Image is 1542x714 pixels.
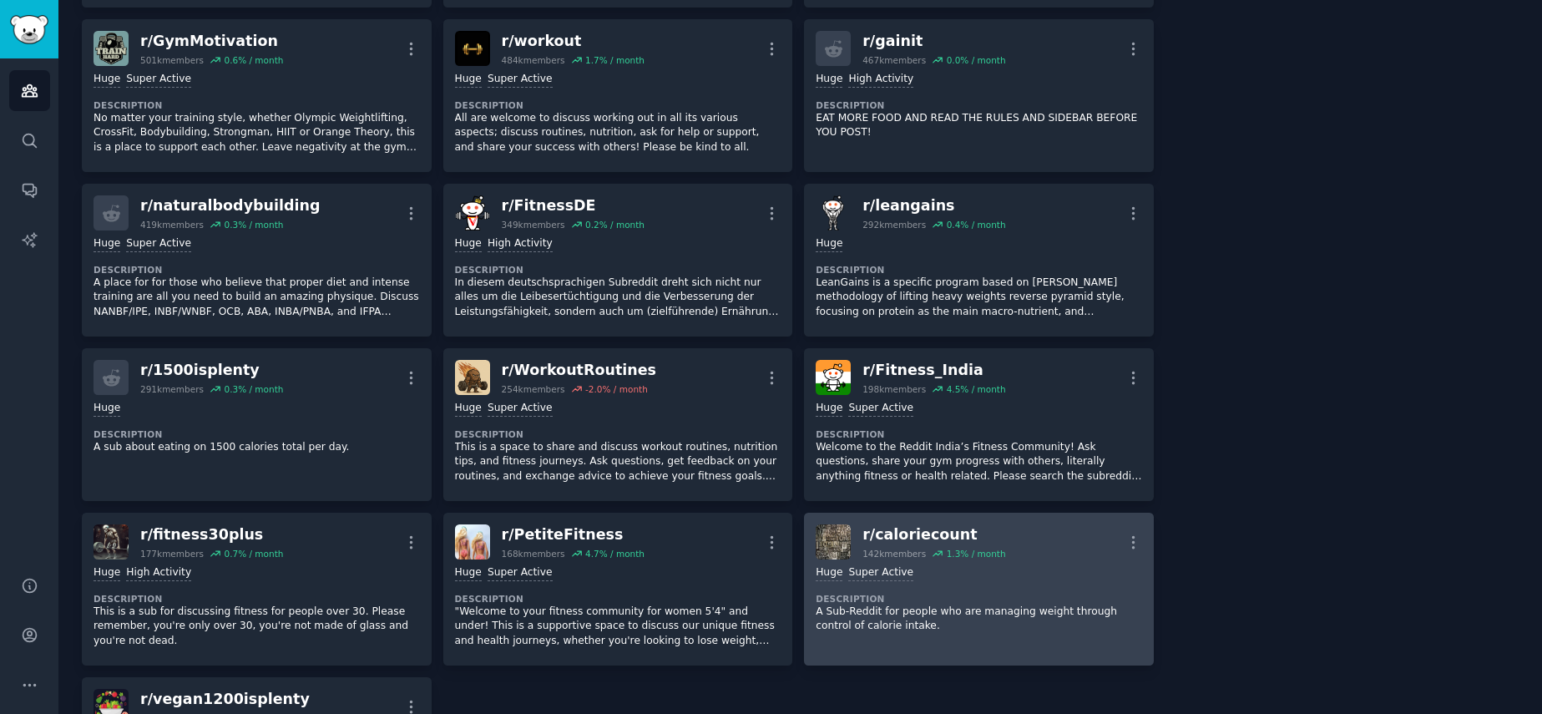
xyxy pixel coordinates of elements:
div: 0.0 % / month [947,54,1006,66]
p: In diesem deutschsprachigen Subreddit dreht sich nicht nur alles um die Leibesertüchtigung und di... [455,276,781,320]
p: A place for for those who believe that proper diet and intense training are all you need to build... [94,276,420,320]
a: leangainsr/leangains292kmembers0.4% / monthHugeDescriptionLeanGains is a specific program based o... [804,184,1154,337]
p: EAT MORE FOOD AND READ THE RULES AND SIDEBAR BEFORE YOU POST! [816,111,1142,140]
dt: Description [94,264,420,276]
img: FitnessDE [455,195,490,230]
div: 291k members [140,383,204,395]
div: r/ GymMotivation [140,31,283,52]
img: caloriecount [816,524,851,560]
p: LeanGains is a specific program based on [PERSON_NAME] methodology of lifting heavy weights rever... [816,276,1142,320]
div: 4.5 % / month [947,383,1006,395]
div: Super Active [488,401,553,417]
div: 349k members [502,219,565,230]
div: Huge [94,565,120,581]
div: r/ workout [502,31,645,52]
div: Super Active [488,565,553,581]
div: Huge [816,236,842,252]
a: GymMotivationr/GymMotivation501kmembers0.6% / monthHugeSuper ActiveDescriptionNo matter your trai... [82,19,432,172]
a: WorkoutRoutinesr/WorkoutRoutines254kmembers-2.0% / monthHugeSuper ActiveDescriptionThis is a spac... [443,348,793,501]
div: High Activity [126,565,191,581]
dt: Description [94,593,420,605]
p: This is a sub for discussing fitness for people over 30. Please remember, you're only over 30, yo... [94,605,420,649]
div: 142k members [862,548,926,560]
div: 0.6 % / month [224,54,283,66]
div: Super Active [126,236,191,252]
a: caloriecountr/caloriecount142kmembers1.3% / monthHugeSuper ActiveDescriptionA Sub-Reddit for peop... [804,513,1154,666]
div: Super Active [848,565,913,581]
div: 168k members [502,548,565,560]
img: WorkoutRoutines [455,360,490,395]
p: "Welcome to your fitness community for women 5'4" and under! This is a supportive space to discus... [455,605,781,649]
div: 1.7 % / month [585,54,645,66]
p: All are welcome to discuss working out in all its various aspects; discuss routines, nutrition, a... [455,111,781,155]
img: workout [455,31,490,66]
div: Huge [94,236,120,252]
div: 419k members [140,219,204,230]
a: r/naturalbodybuilding419kmembers0.3% / monthHugeSuper ActiveDescriptionA place for for those who ... [82,184,432,337]
div: r/ caloriecount [862,524,1005,545]
div: 254k members [502,383,565,395]
img: PetiteFitness [455,524,490,560]
img: leangains [816,195,851,230]
div: 484k members [502,54,565,66]
a: Fitness_Indiar/Fitness_India198kmembers4.5% / monthHugeSuper ActiveDescriptionWelcome to the Redd... [804,348,1154,501]
div: Super Active [848,401,913,417]
div: r/ FitnessDE [502,195,645,216]
div: Super Active [488,72,553,88]
div: 177k members [140,548,204,560]
a: r/1500isplenty291kmembers0.3% / monthHugeDescriptionA sub about eating on 1500 calories total per... [82,348,432,501]
dt: Description [94,99,420,111]
dt: Description [816,428,1142,440]
img: Fitness_India [816,360,851,395]
div: Huge [94,72,120,88]
div: Huge [816,72,842,88]
p: This is a space to share and discuss workout routines, nutrition tips, and fitness journeys. Ask ... [455,440,781,484]
div: Huge [455,401,482,417]
div: High Activity [488,236,553,252]
p: A sub about eating on 1500 calories total per day. [94,440,420,455]
img: GummySearch logo [10,15,48,44]
div: 501k members [140,54,204,66]
div: 4.7 % / month [585,548,645,560]
div: Super Active [126,72,191,88]
div: Huge [816,565,842,581]
div: 0.7 % / month [224,548,283,560]
dt: Description [816,99,1142,111]
div: 198k members [862,383,926,395]
dt: Description [94,428,420,440]
div: 467k members [862,54,926,66]
div: Huge [816,401,842,417]
dt: Description [455,593,781,605]
p: Welcome to the Reddit India’s Fitness Community! Ask questions, share your gym progress with othe... [816,440,1142,484]
div: Huge [455,236,482,252]
div: High Activity [848,72,913,88]
p: No matter your training style, whether Olympic Weightlifting, CrossFit, Bodybuilding, Strongman, ... [94,111,420,155]
img: fitness30plus [94,524,129,560]
a: workoutr/workout484kmembers1.7% / monthHugeSuper ActiveDescriptionAll are welcome to discuss work... [443,19,793,172]
div: r/ PetiteFitness [502,524,645,545]
div: r/ WorkoutRoutines [502,360,656,381]
dt: Description [455,264,781,276]
div: 0.2 % / month [585,219,645,230]
div: r/ vegan1200isplenty [140,689,310,710]
a: r/gainit467kmembers0.0% / monthHugeHigh ActivityDescriptionEAT MORE FOOD AND READ THE RULES AND S... [804,19,1154,172]
div: r/ Fitness_India [862,360,1005,381]
div: 0.4 % / month [947,219,1006,230]
img: GymMotivation [94,31,129,66]
div: -2.0 % / month [585,383,648,395]
a: FitnessDEr/FitnessDE349kmembers0.2% / monthHugeHigh ActivityDescriptionIn diesem deutschsprachige... [443,184,793,337]
dt: Description [455,428,781,440]
a: PetiteFitnessr/PetiteFitness168kmembers4.7% / monthHugeSuper ActiveDescription"Welcome to your fi... [443,513,793,666]
div: 1.3 % / month [947,548,1006,560]
dt: Description [816,264,1142,276]
div: r/ leangains [862,195,1005,216]
div: r/ 1500isplenty [140,360,283,381]
a: fitness30plusr/fitness30plus177kmembers0.7% / monthHugeHigh ActivityDescriptionThis is a sub for ... [82,513,432,666]
div: r/ gainit [862,31,1005,52]
div: Huge [455,72,482,88]
div: Huge [94,401,120,417]
div: 0.3 % / month [224,219,283,230]
div: 0.3 % / month [224,383,283,395]
div: 292k members [862,219,926,230]
div: r/ naturalbodybuilding [140,195,321,216]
